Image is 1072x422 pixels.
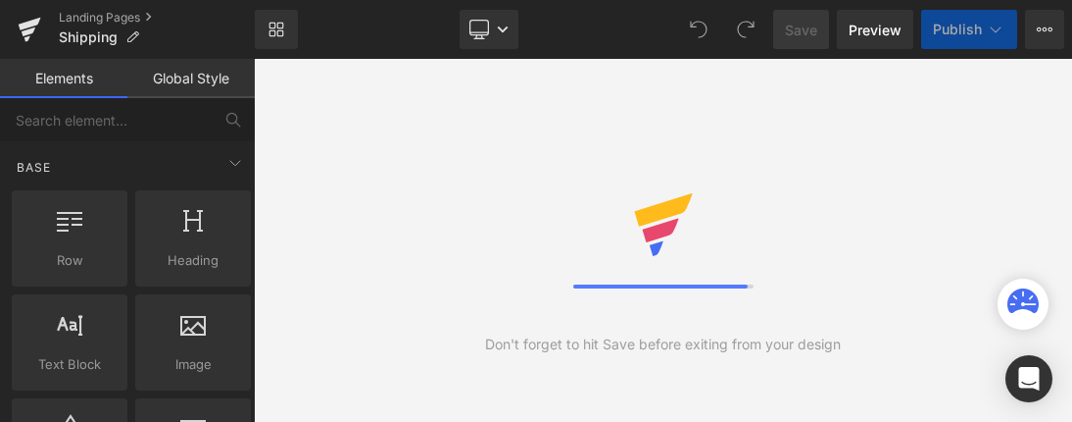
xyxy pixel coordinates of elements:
[18,250,122,271] span: Row
[485,334,841,355] div: Don't forget to hit Save before exiting from your design
[15,158,53,177] span: Base
[726,10,765,49] button: Redo
[921,10,1017,49] button: Publish
[1025,10,1064,49] button: More
[127,59,255,98] a: Global Style
[679,10,718,49] button: Undo
[141,250,245,271] span: Heading
[933,22,982,37] span: Publish
[785,20,817,40] span: Save
[1005,355,1052,402] div: Open Intercom Messenger
[59,29,118,45] span: Shipping
[59,10,255,26] a: Landing Pages
[141,354,245,375] span: Image
[255,10,298,49] a: New Library
[18,354,122,375] span: Text Block
[849,20,901,40] span: Preview
[837,10,913,49] a: Preview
